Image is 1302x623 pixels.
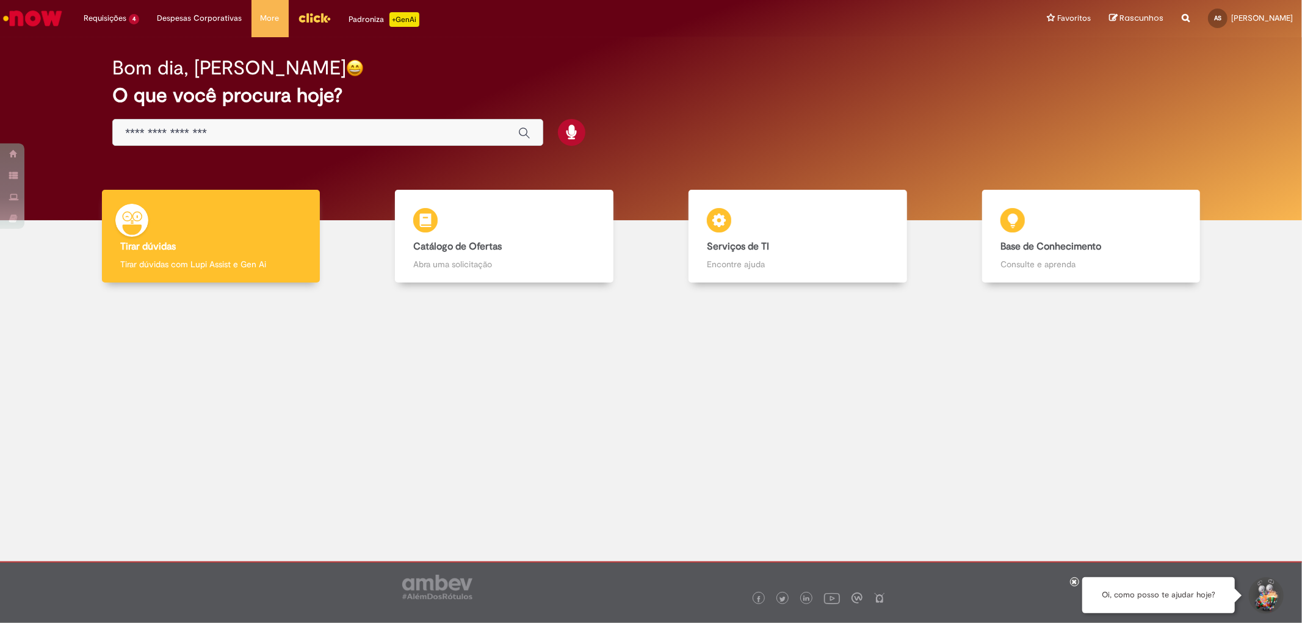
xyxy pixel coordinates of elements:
img: happy-face.png [346,59,364,77]
img: logo_footer_twitter.png [779,596,786,602]
div: Oi, como posso te ajudar hoje? [1082,577,1235,613]
img: logo_footer_naosei.png [874,592,885,603]
img: logo_footer_youtube.png [824,590,840,606]
a: Catálogo de Ofertas Abra uma solicitação [358,190,651,283]
span: 4 [129,14,139,24]
p: Consulte e aprenda [1000,258,1182,270]
span: Rascunhos [1119,12,1163,24]
span: More [261,12,280,24]
b: Serviços de TI [707,240,769,253]
img: logo_footer_linkedin.png [803,596,809,603]
a: Base de Conhecimento Consulte e aprenda [944,190,1238,283]
b: Tirar dúvidas [120,240,176,253]
img: click_logo_yellow_360x200.png [298,9,331,27]
a: Serviços de TI Encontre ajuda [651,190,945,283]
img: logo_footer_workplace.png [852,592,863,603]
img: ServiceNow [1,6,64,31]
img: logo_footer_facebook.png [756,596,762,602]
p: Encontre ajuda [707,258,888,270]
p: Tirar dúvidas com Lupi Assist e Gen Ai [120,258,302,270]
span: [PERSON_NAME] [1231,13,1293,23]
p: Abra uma solicitação [413,258,595,270]
span: AS [1214,14,1221,22]
h2: O que você procura hoje? [112,85,1189,106]
img: logo_footer_ambev_rotulo_gray.png [402,575,472,599]
a: Rascunhos [1109,13,1163,24]
a: Tirar dúvidas Tirar dúvidas com Lupi Assist e Gen Ai [64,190,358,283]
button: Iniciar Conversa de Suporte [1247,577,1284,614]
div: Padroniza [349,12,419,27]
span: Despesas Corporativas [157,12,242,24]
b: Base de Conhecimento [1000,240,1101,253]
h2: Bom dia, [PERSON_NAME] [112,57,346,79]
b: Catálogo de Ofertas [413,240,502,253]
p: +GenAi [389,12,419,27]
span: Requisições [84,12,126,24]
span: Favoritos [1057,12,1091,24]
